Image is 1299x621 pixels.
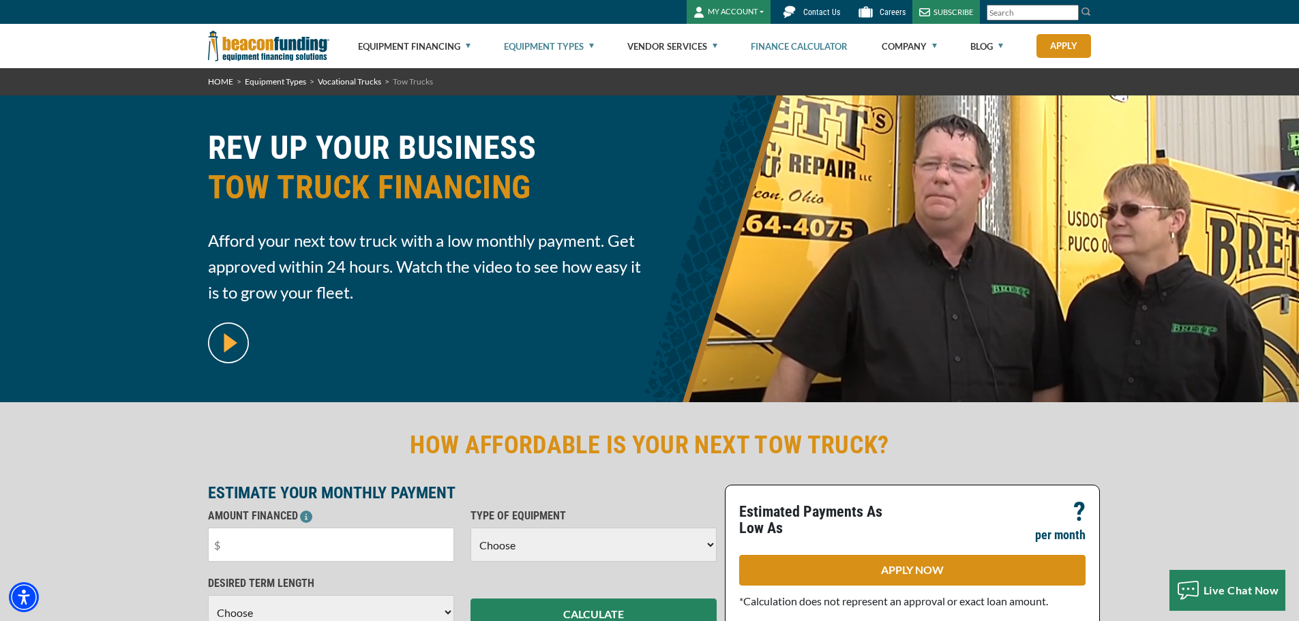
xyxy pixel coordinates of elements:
button: Live Chat Now [1169,570,1286,611]
span: Tow Trucks [393,76,433,87]
a: Equipment Types [245,76,306,87]
span: *Calculation does not represent an approval or exact loan amount. [739,594,1048,607]
a: Vendor Services [627,25,717,68]
p: per month [1035,527,1086,543]
a: Vocational Trucks [318,76,381,87]
img: Search [1081,6,1092,17]
h1: REV UP YOUR BUSINESS [208,128,642,217]
p: Estimated Payments As Low As [739,504,904,536]
a: Apply [1036,34,1091,58]
span: TOW TRUCK FINANCING [208,168,642,207]
div: Accessibility Menu [9,582,39,612]
a: Equipment Types [504,25,594,68]
a: HOME [208,76,233,87]
p: ? [1073,504,1086,520]
p: DESIRED TERM LENGTH [208,575,454,592]
a: Equipment Financing [358,25,471,68]
a: Finance Calculator [751,25,848,68]
span: Afford your next tow truck with a low monthly payment. Get approved within 24 hours. Watch the vi... [208,228,642,305]
img: video modal pop-up play button [208,322,249,363]
a: Blog [970,25,1003,68]
input: $ [208,528,454,562]
span: Careers [880,7,906,17]
a: APPLY NOW [739,555,1086,586]
a: Company [882,25,937,68]
span: Live Chat Now [1204,584,1279,596]
input: Search [987,5,1079,20]
a: Clear search text [1064,7,1075,18]
h2: HOW AFFORDABLE IS YOUR NEXT TOW TRUCK? [208,429,1092,461]
img: Beacon Funding Corporation logo [208,24,329,68]
span: Contact Us [803,7,840,17]
p: ESTIMATE YOUR MONTHLY PAYMENT [208,485,717,501]
p: TYPE OF EQUIPMENT [471,508,717,524]
p: AMOUNT FINANCED [208,508,454,524]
